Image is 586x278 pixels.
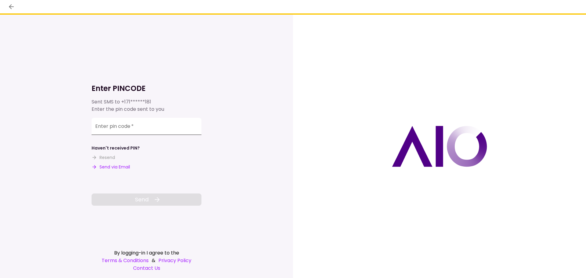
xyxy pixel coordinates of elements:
button: Send via Email [92,164,130,170]
button: back [6,2,16,12]
div: Haven't received PIN? [92,145,140,151]
a: Contact Us [92,264,201,272]
span: Send [135,195,149,204]
h1: Enter PINCODE [92,84,201,93]
div: & [92,257,201,264]
button: Resend [92,154,115,161]
div: By logging-in I agree to the [92,249,201,257]
button: Send [92,193,201,206]
img: AIO logo [392,126,487,167]
a: Privacy Policy [158,257,191,264]
div: Sent SMS to Enter the pin code sent to you [92,98,201,113]
a: Terms & Conditions [102,257,149,264]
